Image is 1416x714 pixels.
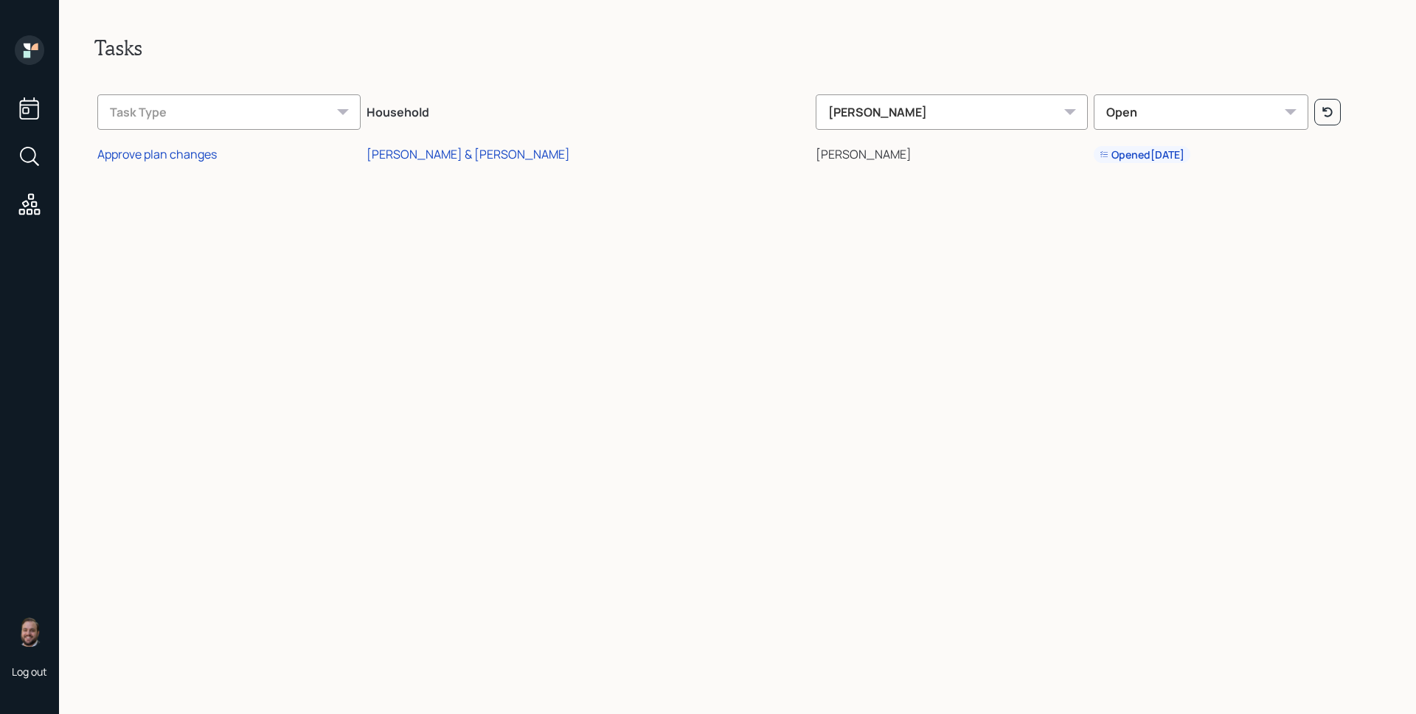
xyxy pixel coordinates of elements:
div: [PERSON_NAME] [816,94,1089,130]
h2: Tasks [94,35,1381,60]
div: [PERSON_NAME] & [PERSON_NAME] [367,146,570,162]
div: Opened [DATE] [1100,148,1184,162]
div: Open [1094,94,1308,130]
div: Task Type [97,94,361,130]
div: Log out [12,665,47,679]
th: Household [364,84,813,136]
td: [PERSON_NAME] [813,136,1091,170]
img: james-distasi-headshot.png [15,617,44,647]
div: Approve plan changes [97,146,217,162]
